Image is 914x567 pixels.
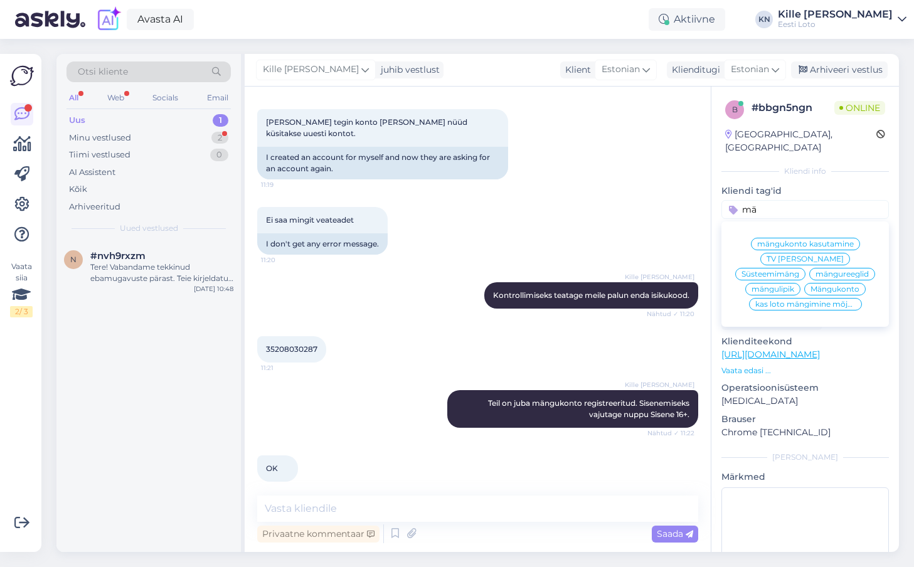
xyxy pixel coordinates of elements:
p: Klienditeekond [721,335,889,348]
a: [URL][DOMAIN_NAME] [721,349,820,360]
div: 2 / 3 [10,306,33,317]
span: mängulipik [752,285,794,293]
div: Aktiivne [649,8,725,31]
span: 35208030287 [266,344,317,354]
div: [DATE] 10:48 [194,284,233,294]
p: [MEDICAL_DATA] [721,395,889,408]
div: I created an account for myself and now they are asking for an account again. [257,147,508,179]
a: Kille [PERSON_NAME]Eesti Loto [778,9,906,29]
div: KN [755,11,773,28]
div: Klient [560,63,591,77]
a: Avasta AI [127,9,194,30]
div: Klienditugi [667,63,720,77]
p: Brauser [721,413,889,426]
span: 11:22 [261,482,308,492]
span: Uued vestlused [120,223,178,234]
img: Askly Logo [10,64,34,88]
p: Vaata edasi ... [721,365,889,376]
input: Lisa tag [721,200,889,219]
span: Süsteemimäng [741,270,799,278]
span: mängukonto kasutamine [757,240,854,248]
span: Estonian [731,63,769,77]
span: 11:20 [261,255,308,265]
div: [GEOGRAPHIC_DATA], [GEOGRAPHIC_DATA] [725,128,876,154]
span: Kille [PERSON_NAME] [263,63,359,77]
p: Märkmed [721,470,889,484]
p: Operatsioonisüsteem [721,381,889,395]
span: Kille [PERSON_NAME] [625,380,694,389]
div: Uus [69,114,85,127]
span: Kille [PERSON_NAME] [625,272,694,282]
span: mängureeglid [816,270,869,278]
span: 11:19 [261,180,308,189]
img: explore-ai [95,6,122,33]
div: 0 [210,149,228,161]
span: Online [834,101,885,115]
div: AI Assistent [69,166,115,179]
span: Nähtud ✓ 11:22 [647,428,694,438]
span: Otsi kliente [78,65,128,78]
div: Arhiveeritud [69,201,120,213]
span: kas loto mängimine mõjutab laenu võtmist [755,300,856,308]
span: Ei saa mingit veateadet [266,215,354,225]
span: Teil on juba mängukonto registreeritud. Sisenemiseks vajutage nuppu Sisene 16+. [488,398,691,419]
p: Chrome [TECHNICAL_ID] [721,426,889,439]
p: Kliendi tag'id [721,184,889,198]
span: Kontrollimiseks teatage meile palun enda isikukood. [493,290,689,300]
div: Tere! Vabandame tekkinud ebamugavuste pärast. Teie kirjeldatud konto avamise probleem, eriti seos... [90,262,233,284]
span: Nähtud ✓ 11:20 [647,309,694,319]
div: Arhiveeri vestlus [791,61,888,78]
div: Email [205,90,231,106]
div: Privaatne kommentaar [257,526,380,543]
span: b [732,105,738,114]
div: Tiimi vestlused [69,149,130,161]
span: Mängukonto [810,285,859,293]
div: Socials [150,90,181,106]
div: [PERSON_NAME] [721,452,889,463]
span: 11:21 [261,363,308,373]
div: Vaata siia [10,261,33,317]
span: TV [PERSON_NAME] [767,255,844,263]
div: 2 [211,132,228,144]
span: n [70,255,77,264]
div: All [66,90,81,106]
div: I don't get any error message. [257,233,388,255]
div: Kliendi info [721,166,889,177]
span: Estonian [602,63,640,77]
div: Kõik [69,183,87,196]
div: Minu vestlused [69,132,131,144]
div: # bbgn5ngn [752,100,834,115]
div: Web [105,90,127,106]
span: #nvh9rxzm [90,250,146,262]
div: Eesti Loto [778,19,893,29]
span: Saada [657,528,693,539]
div: 1 [213,114,228,127]
div: juhib vestlust [376,63,440,77]
span: [PERSON_NAME] tegin konto [PERSON_NAME] nüüd küsitakse uuesti kontot. [266,117,469,138]
span: OK [266,464,278,473]
div: Kille [PERSON_NAME] [778,9,893,19]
